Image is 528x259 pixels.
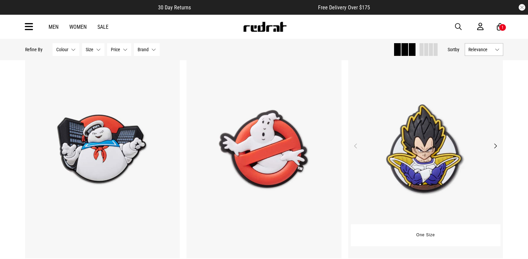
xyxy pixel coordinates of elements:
button: Previous [352,142,360,150]
span: 30 Day Returns [158,4,191,11]
img: Crocs Jibbitz Ghostbusters Logo in Multi [186,41,342,258]
p: Refine By [25,47,43,52]
iframe: Customer reviews powered by Trustpilot [204,4,305,11]
a: Men [49,24,59,30]
span: Size [86,47,93,52]
button: One Size [411,229,440,241]
div: 1 [502,25,504,30]
span: Free Delivery Over $175 [318,4,370,11]
span: Price [111,47,120,52]
button: Sortby [448,46,459,54]
button: Colour [53,43,79,56]
img: Crocs Jibbitz Ghostbusters Stay Puft in Multi [25,41,180,258]
span: Brand [138,47,149,52]
img: Crocs Jibbitz Dragon Ball Z 2 in Multi [348,41,503,258]
span: Relevance [468,47,492,52]
a: 1 [497,23,503,30]
button: Relevance [465,43,503,56]
a: Women [69,24,87,30]
button: Open LiveChat chat widget [5,3,25,23]
span: by [455,47,459,52]
button: Price [107,43,131,56]
button: Brand [134,43,160,56]
button: Size [82,43,104,56]
img: Redrat logo [243,22,287,32]
button: Next [491,142,500,150]
span: Colour [56,47,68,52]
a: Sale [97,24,108,30]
